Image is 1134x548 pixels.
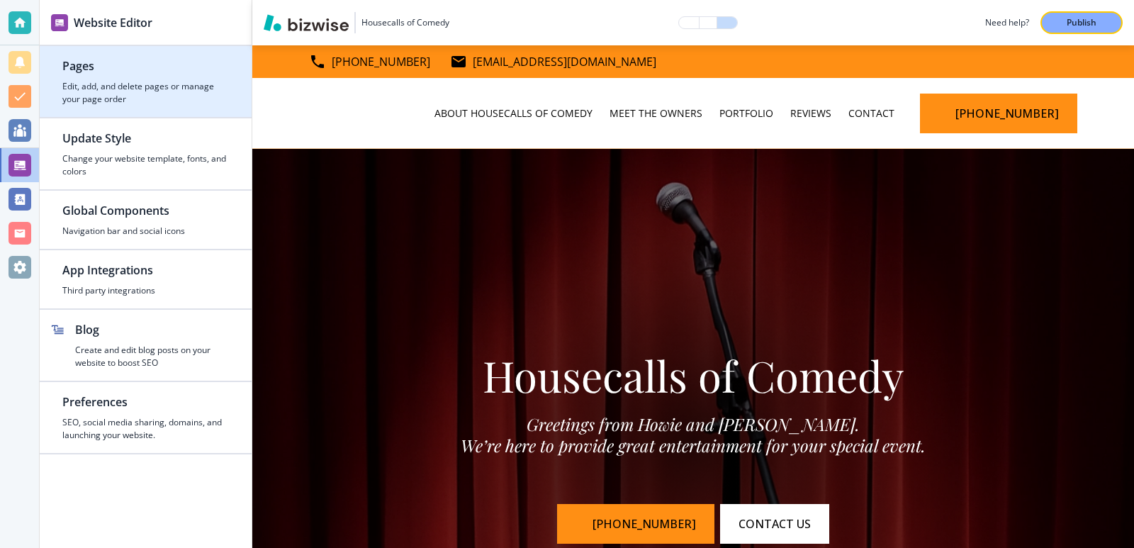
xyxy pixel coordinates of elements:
p: PORTFOLIO [719,106,773,121]
em: We’re here to provide great entertainment for your special event. [461,434,926,457]
a: [PHONE_NUMBER] [920,94,1077,133]
button: Update StyleChange your website template, fonts, and colors [40,118,252,189]
span: [PHONE_NUMBER] [955,105,1059,122]
button: BlogCreate and edit blog posts on your website to boost SEO [40,310,252,381]
h2: Blog [75,321,229,338]
p: Publish [1067,16,1096,29]
img: Bizwise Logo [264,14,349,31]
p: [PHONE_NUMBER] [332,51,430,72]
a: [PHONE_NUMBER] [557,504,714,544]
h3: Housecalls of Comedy [361,16,449,29]
button: Global ComponentsNavigation bar and social icons [40,191,252,249]
h2: Update Style [62,130,229,147]
h3: Need help? [985,16,1029,29]
button: PagesEdit, add, and delete pages or manage your page order [40,46,252,117]
h2: Global Components [62,202,229,219]
p: [EMAIL_ADDRESS][DOMAIN_NAME] [473,51,656,72]
img: editor icon [51,14,68,31]
h4: Navigation bar and social icons [62,225,229,237]
span: CONTACT US [739,515,811,532]
button: CONTACT US [720,504,829,544]
em: Greetings from Howie and [PERSON_NAME]. [527,413,860,435]
a: [PHONE_NUMBER] [309,51,430,72]
p: MEET THE OWNERS [610,106,702,121]
h4: Third party integrations [62,284,229,297]
p: CONTACT [848,106,894,121]
h4: Create and edit blog posts on your website to boost SEO [75,344,229,369]
h2: Website Editor [74,14,152,31]
h4: Change your website template, fonts, and colors [62,152,229,178]
button: Publish [1040,11,1123,34]
h2: Pages [62,57,229,74]
button: Housecalls of Comedy [264,12,449,33]
p: Housecalls of Comedy [387,350,999,401]
a: [EMAIL_ADDRESS][DOMAIN_NAME] [450,51,656,72]
button: App IntegrationsThird party integrations [40,250,252,308]
h2: Preferences [62,393,229,410]
h4: Edit, add, and delete pages or manage your page order [62,80,229,106]
h4: SEO, social media sharing, domains, and launching your website. [62,416,229,442]
span: [PHONE_NUMBER] [593,515,696,532]
h2: App Integrations [62,262,229,279]
p: ABOUT HOUSECALLS OF COMEDY [434,106,593,121]
p: REVIEWS [790,106,831,121]
button: PreferencesSEO, social media sharing, domains, and launching your website. [40,382,252,453]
